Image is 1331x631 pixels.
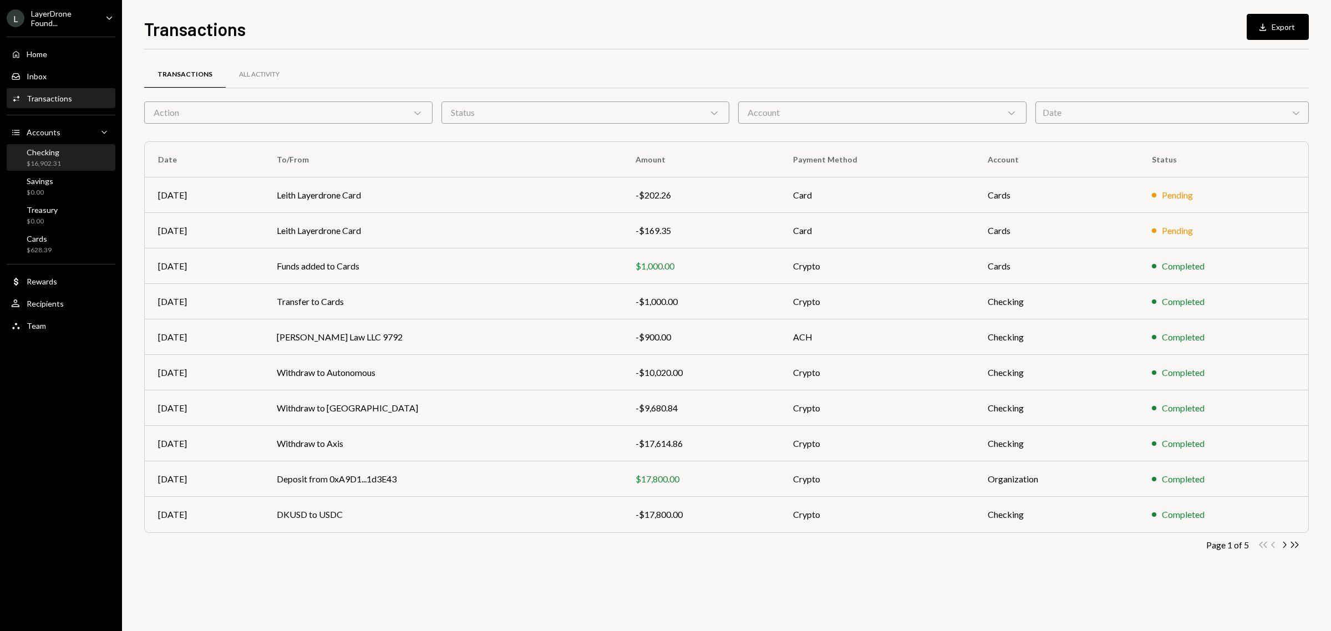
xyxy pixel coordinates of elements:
[1247,14,1309,40] button: Export
[158,259,250,273] div: [DATE]
[7,316,115,335] a: Team
[27,128,60,137] div: Accounts
[263,284,622,319] td: Transfer to Cards
[7,293,115,313] a: Recipients
[263,319,622,355] td: [PERSON_NAME] Law LLC 9792
[158,437,250,450] div: [DATE]
[144,60,226,89] a: Transactions
[7,66,115,86] a: Inbox
[7,88,115,108] a: Transactions
[263,142,622,177] th: To/From
[158,366,250,379] div: [DATE]
[7,231,115,257] a: Cards$628.39
[158,189,250,202] div: [DATE]
[1162,472,1205,486] div: Completed
[974,497,1139,532] td: Checking
[263,355,622,390] td: Withdraw to Autonomous
[780,213,974,248] td: Card
[27,234,52,243] div: Cards
[1162,330,1205,344] div: Completed
[263,426,622,461] td: Withdraw to Axis
[974,390,1139,426] td: Checking
[144,18,246,40] h1: Transactions
[780,177,974,213] td: Card
[7,271,115,291] a: Rewards
[27,159,61,169] div: $16,902.31
[27,321,46,330] div: Team
[144,101,433,124] div: Action
[738,101,1027,124] div: Account
[27,72,47,81] div: Inbox
[780,355,974,390] td: Crypto
[636,366,766,379] div: -$10,020.00
[7,202,115,228] a: Treasury$0.00
[1162,259,1205,273] div: Completed
[1162,295,1205,308] div: Completed
[974,319,1139,355] td: Checking
[27,147,61,157] div: Checking
[158,472,250,486] div: [DATE]
[7,44,115,64] a: Home
[1162,189,1193,202] div: Pending
[27,217,58,226] div: $0.00
[158,295,250,308] div: [DATE]
[974,248,1139,284] td: Cards
[636,330,766,344] div: -$900.00
[27,299,64,308] div: Recipients
[27,176,53,186] div: Savings
[780,248,974,284] td: Crypto
[974,142,1139,177] th: Account
[1162,366,1205,379] div: Completed
[27,188,53,197] div: $0.00
[974,213,1139,248] td: Cards
[780,461,974,497] td: Crypto
[7,144,115,171] a: Checking$16,902.31
[780,142,974,177] th: Payment Method
[7,9,24,27] div: L
[780,390,974,426] td: Crypto
[27,49,47,59] div: Home
[636,508,766,521] div: -$17,800.00
[780,319,974,355] td: ACH
[974,355,1139,390] td: Checking
[1162,401,1205,415] div: Completed
[974,426,1139,461] td: Checking
[1035,101,1309,124] div: Date
[1139,142,1308,177] th: Status
[974,284,1139,319] td: Checking
[263,248,622,284] td: Funds added to Cards
[27,246,52,255] div: $628.39
[7,122,115,142] a: Accounts
[158,224,250,237] div: [DATE]
[636,401,766,415] div: -$9,680.84
[239,70,280,79] div: All Activity
[1162,508,1205,521] div: Completed
[158,401,250,415] div: [DATE]
[1162,224,1193,237] div: Pending
[636,472,766,486] div: $17,800.00
[31,9,96,28] div: LayerDrone Found...
[636,224,766,237] div: -$169.35
[974,461,1139,497] td: Organization
[636,189,766,202] div: -$202.26
[1162,437,1205,450] div: Completed
[780,284,974,319] td: Crypto
[27,205,58,215] div: Treasury
[636,295,766,308] div: -$1,000.00
[622,142,780,177] th: Amount
[263,390,622,426] td: Withdraw to [GEOGRAPHIC_DATA]
[158,70,212,79] div: Transactions
[974,177,1139,213] td: Cards
[636,259,766,273] div: $1,000.00
[158,330,250,344] div: [DATE]
[1206,540,1249,550] div: Page 1 of 5
[263,177,622,213] td: Leith Layerdrone Card
[263,213,622,248] td: Leith Layerdrone Card
[780,426,974,461] td: Crypto
[27,277,57,286] div: Rewards
[145,142,263,177] th: Date
[636,437,766,450] div: -$17,614.86
[441,101,730,124] div: Status
[263,497,622,532] td: DKUSD to USDC
[780,497,974,532] td: Crypto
